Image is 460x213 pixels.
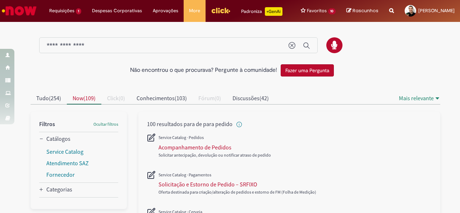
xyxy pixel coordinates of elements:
[211,5,230,16] img: click_logo_yellow_360x200.png
[49,7,74,14] span: Requisições
[241,7,282,16] div: Padroniza
[346,8,378,14] a: Rascunhos
[265,7,282,16] p: +GenAi
[328,8,336,14] span: 10
[281,64,334,77] button: Fazer uma Pergunta
[418,8,455,14] span: [PERSON_NAME]
[153,7,178,14] span: Aprovações
[76,8,81,14] span: 1
[307,7,327,14] span: Favoritos
[130,67,277,74] h2: Não encontrou o que procurava? Pergunte à comunidade!
[92,7,142,14] span: Despesas Corporativas
[353,7,378,14] span: Rascunhos
[189,7,200,14] span: More
[1,4,38,18] img: ServiceNow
